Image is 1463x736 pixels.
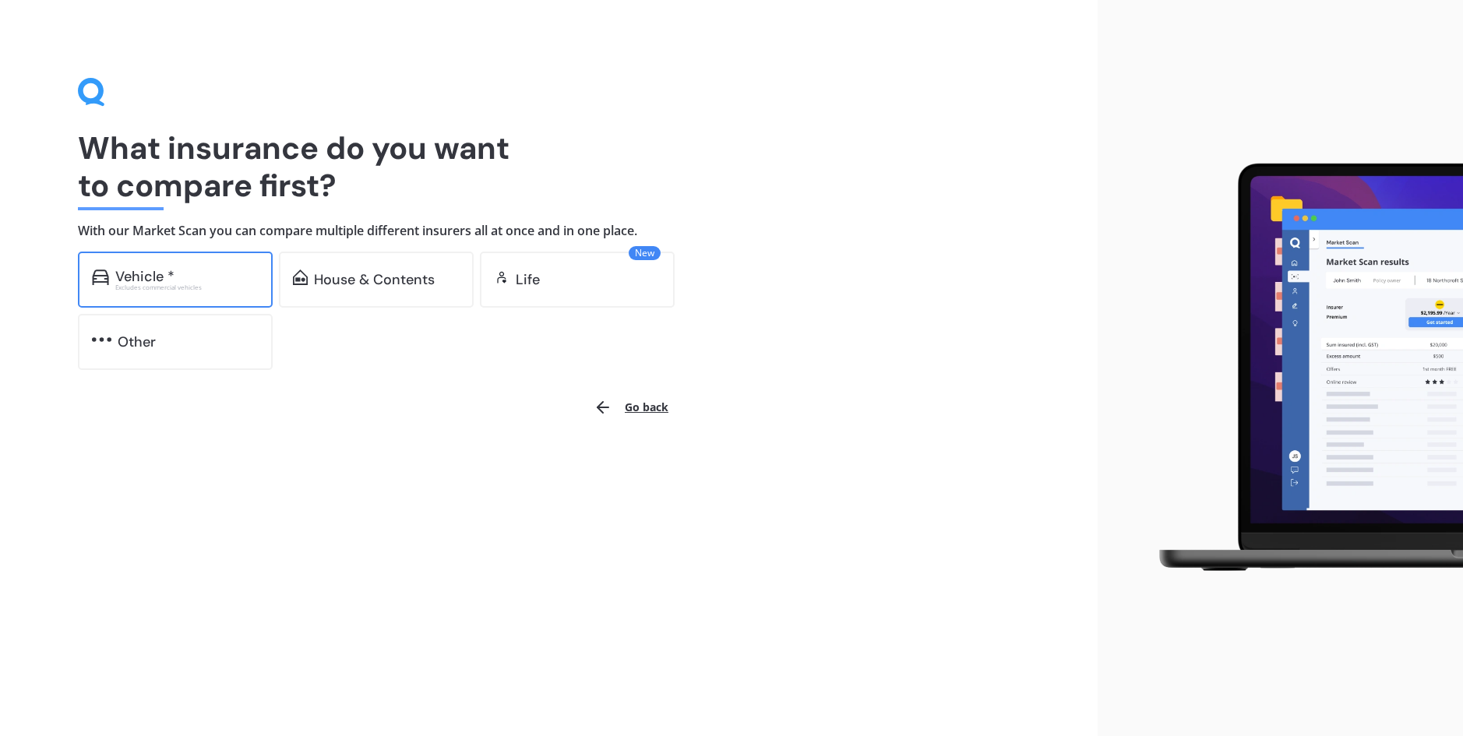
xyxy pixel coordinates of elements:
[92,332,111,347] img: other.81dba5aafe580aa69f38.svg
[494,269,509,285] img: life.f720d6a2d7cdcd3ad642.svg
[115,269,175,284] div: Vehicle *
[293,269,308,285] img: home-and-contents.b802091223b8502ef2dd.svg
[314,272,435,287] div: House & Contents
[584,389,678,426] button: Go back
[516,272,540,287] div: Life
[629,246,661,260] span: New
[78,129,1020,204] h1: What insurance do you want to compare first?
[92,269,109,285] img: car.f15378c7a67c060ca3f3.svg
[115,284,259,291] div: Excludes commercial vehicles
[78,223,1020,239] h4: With our Market Scan you can compare multiple different insurers all at once and in one place.
[1137,154,1463,583] img: laptop.webp
[118,334,156,350] div: Other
